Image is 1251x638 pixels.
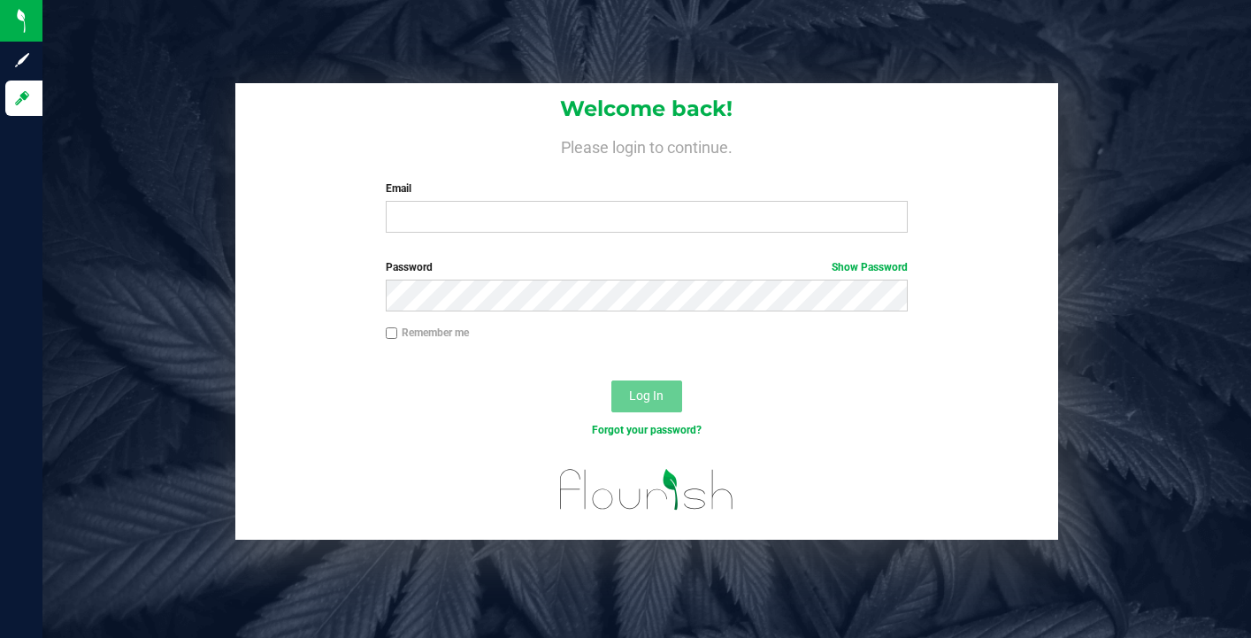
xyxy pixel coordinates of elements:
label: Remember me [386,325,469,341]
label: Email [386,181,908,196]
h1: Welcome back! [235,97,1059,120]
span: Log In [629,388,664,403]
a: Show Password [832,261,908,273]
input: Remember me [386,327,398,340]
span: Password [386,261,433,273]
h4: Please login to continue. [235,135,1059,156]
inline-svg: Log in [13,89,31,107]
img: flourish_logo.svg [544,457,750,523]
inline-svg: Sign up [13,51,31,69]
a: Forgot your password? [592,424,702,436]
button: Log In [611,380,682,412]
